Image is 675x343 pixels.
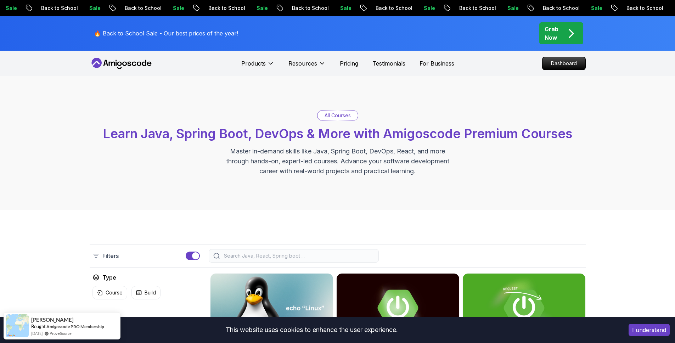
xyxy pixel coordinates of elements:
[439,5,487,12] p: Back to School
[545,25,558,42] p: Grab Now
[241,59,274,73] button: Products
[210,274,333,342] img: Linux Fundamentals card
[523,5,571,12] p: Back to School
[145,289,156,296] p: Build
[337,274,459,342] img: Advanced Spring Boot card
[355,5,404,12] p: Back to School
[320,5,343,12] p: Sale
[288,59,317,68] p: Resources
[188,5,236,12] p: Back to School
[92,286,127,299] button: Course
[571,5,594,12] p: Sale
[131,286,161,299] button: Build
[542,57,586,70] a: Dashboard
[103,126,572,141] span: Learn Java, Spring Boot, DevOps & More with Amigoscode Premium Courses
[31,317,74,323] span: [PERSON_NAME]
[5,322,618,338] div: This website uses cookies to enhance the user experience.
[629,324,670,336] button: Accept cookies
[105,5,153,12] p: Back to School
[404,5,426,12] p: Sale
[487,5,510,12] p: Sale
[31,330,43,336] span: [DATE]
[325,112,351,119] p: All Courses
[542,57,585,70] p: Dashboard
[463,274,585,342] img: Building APIs with Spring Boot card
[94,29,238,38] p: 🔥 Back to School Sale - Our best prices of the year!
[50,330,72,336] a: ProveSource
[372,59,405,68] a: Testimonials
[6,314,29,337] img: provesource social proof notification image
[153,5,175,12] p: Sale
[102,273,116,282] h2: Type
[241,59,266,68] p: Products
[420,59,454,68] a: For Business
[340,59,358,68] a: Pricing
[102,252,119,260] p: Filters
[21,5,69,12] p: Back to School
[272,5,320,12] p: Back to School
[69,5,92,12] p: Sale
[46,324,104,329] a: Amigoscode PRO Membership
[288,59,326,73] button: Resources
[31,324,46,329] span: Bought
[219,146,457,176] p: Master in-demand skills like Java, Spring Boot, DevOps, React, and more through hands-on, expert-...
[606,5,654,12] p: Back to School
[223,252,374,259] input: Search Java, React, Spring boot ...
[106,289,123,296] p: Course
[236,5,259,12] p: Sale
